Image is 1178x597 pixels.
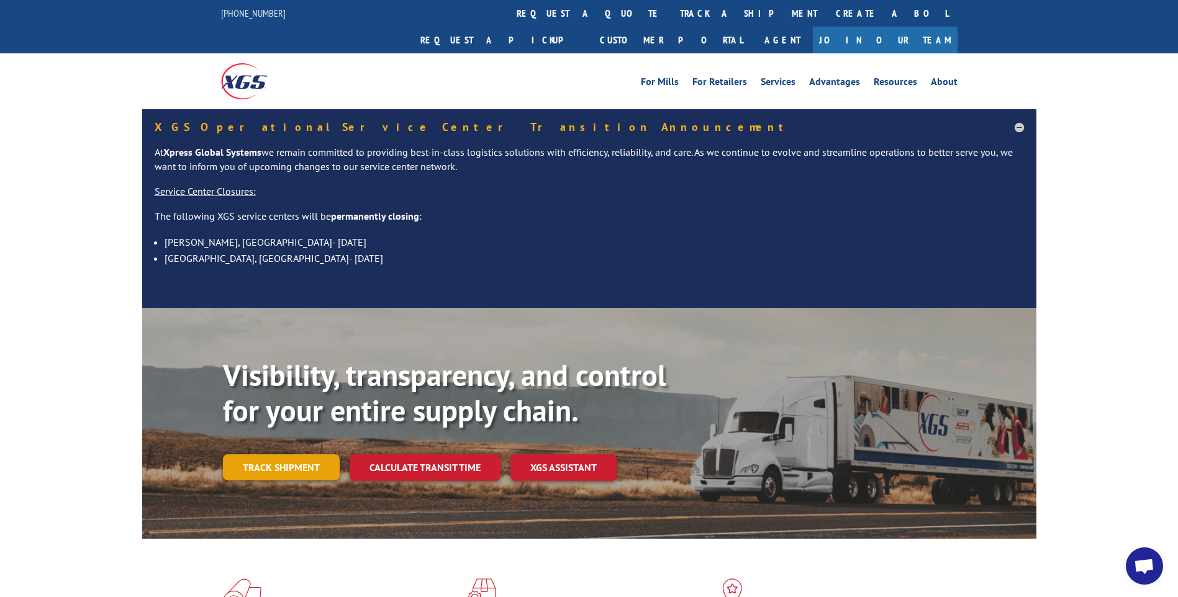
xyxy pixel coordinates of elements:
[692,77,747,91] a: For Retailers
[155,209,1024,234] p: The following XGS service centers will be :
[155,122,1024,133] h5: XGS Operational Service Center Transition Announcement
[155,145,1024,185] p: At we remain committed to providing best-in-class logistics solutions with efficiency, reliabilit...
[165,250,1024,266] li: [GEOGRAPHIC_DATA], [GEOGRAPHIC_DATA]- [DATE]
[510,454,617,481] a: XGS ASSISTANT
[163,146,261,158] strong: Xpress Global Systems
[931,77,958,91] a: About
[223,356,666,430] b: Visibility, transparency, and control for your entire supply chain.
[350,454,501,481] a: Calculate transit time
[223,454,340,480] a: Track shipment
[165,234,1024,250] li: [PERSON_NAME], [GEOGRAPHIC_DATA]- [DATE]
[813,27,958,53] a: Join Our Team
[809,77,860,91] a: Advantages
[874,77,917,91] a: Resources
[641,77,679,91] a: For Mills
[221,7,286,19] a: [PHONE_NUMBER]
[761,77,795,91] a: Services
[411,27,591,53] a: Request a pickup
[591,27,752,53] a: Customer Portal
[155,185,256,197] u: Service Center Closures:
[331,210,419,222] strong: permanently closing
[1126,547,1163,585] a: Open chat
[752,27,813,53] a: Agent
